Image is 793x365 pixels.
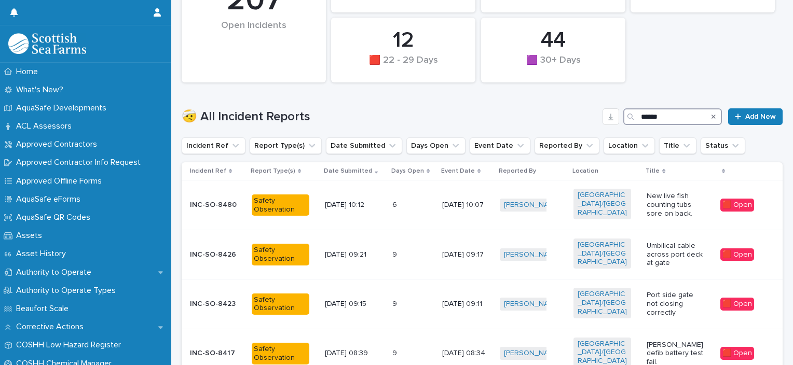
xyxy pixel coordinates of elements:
button: Event Date [470,137,530,154]
p: What's New? [12,85,72,95]
p: Reported By [499,165,536,177]
p: INC-SO-8426 [190,250,243,259]
p: Approved Contractors [12,139,105,149]
h1: 🤕 All Incident Reports [182,109,598,124]
p: Authority to Operate [12,268,100,277]
button: Report Type(s) [250,137,322,154]
tr: INC-SO-8426Safety Observation[DATE] 09:2199 [DATE] 09:17[PERSON_NAME] [GEOGRAPHIC_DATA]/[GEOGRAPH... [182,230,783,279]
tr: INC-SO-8480Safety Observation[DATE] 10:1266 [DATE] 10:07[PERSON_NAME] [GEOGRAPHIC_DATA]/[GEOGRAPH... [182,180,783,230]
button: Incident Ref [182,137,245,154]
button: Status [701,137,745,154]
p: AquaSafe QR Codes [12,213,99,222]
div: 🟪 30+ Days [499,55,608,77]
p: Approved Offline Forms [12,176,110,186]
button: Days Open [406,137,466,154]
p: 9 [392,298,399,308]
button: Date Submitted [326,137,402,154]
p: AquaSafe Developments [12,103,115,113]
img: bPIBxiqnSb2ggTQWdOVV [8,33,86,54]
p: AquaSafe eForms [12,194,89,204]
div: 🟥 Open [720,199,754,212]
a: [PERSON_NAME] [504,349,560,358]
p: 6 [392,199,399,209]
p: Days Open [391,165,424,177]
div: 🟥 Open [720,298,754,311]
a: [PERSON_NAME] [504,250,560,259]
p: 9 [392,248,399,259]
p: Event Date [441,165,475,177]
p: Approved Contractor Info Request [12,158,149,167]
p: Corrective Actions [12,322,92,332]
button: Location [604,137,655,154]
p: COSHH Low Hazard Register [12,340,129,350]
div: 12 [349,27,458,53]
p: Beaufort Scale [12,304,77,314]
div: 🟥 Open [720,248,754,261]
div: Safety Observation [252,343,309,364]
p: [DATE] 08:39 [325,349,382,358]
p: New live fish counting tubs sore on back. [647,192,704,218]
div: Open Incidents [199,20,308,53]
p: [DATE] 09:11 [442,300,491,308]
p: [DATE] 10:07 [442,201,491,209]
p: [DATE] 09:15 [325,300,382,308]
p: Authority to Operate Types [12,286,124,296]
div: 🟥 22 - 29 Days [349,55,458,77]
a: [GEOGRAPHIC_DATA]/[GEOGRAPHIC_DATA] [578,290,627,316]
p: [DATE] 10:12 [325,201,382,209]
a: [GEOGRAPHIC_DATA]/[GEOGRAPHIC_DATA] [578,191,627,217]
p: Incident Ref [190,165,226,177]
a: Add New [728,108,783,125]
a: [PERSON_NAME] [504,201,560,209]
p: Report Type(s) [251,165,295,177]
p: INC-SO-8423 [190,300,243,308]
p: Title [646,165,660,177]
div: 44 [499,27,608,53]
p: Port side gate not closing correctly [647,291,704,317]
p: Home [12,67,46,77]
p: 9 [392,347,399,358]
div: 🟥 Open [720,347,754,360]
input: Search [623,108,722,125]
p: Umbilical cable across port deck at gate [647,242,704,268]
button: Title [659,137,696,154]
p: Date Submitted [324,165,372,177]
div: Safety Observation [252,244,309,265]
button: Reported By [535,137,599,154]
p: [DATE] 08:34 [442,349,491,358]
a: [PERSON_NAME] [504,300,560,308]
p: Assets [12,231,50,241]
p: [DATE] 09:17 [442,250,491,259]
a: [GEOGRAPHIC_DATA]/[GEOGRAPHIC_DATA] [578,241,627,266]
div: Safety Observation [252,293,309,315]
p: [DATE] 09:21 [325,250,382,259]
p: INC-SO-8417 [190,349,243,358]
div: Safety Observation [252,194,309,216]
p: ACL Assessors [12,121,80,131]
p: Location [572,165,598,177]
p: Asset History [12,249,74,259]
p: INC-SO-8480 [190,201,243,209]
tr: INC-SO-8423Safety Observation[DATE] 09:1599 [DATE] 09:11[PERSON_NAME] [GEOGRAPHIC_DATA]/[GEOGRAPH... [182,279,783,329]
span: Add New [745,113,776,120]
